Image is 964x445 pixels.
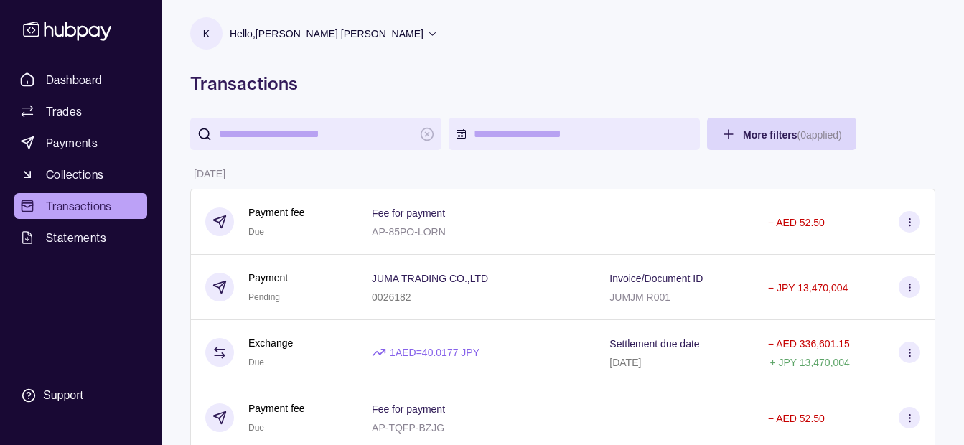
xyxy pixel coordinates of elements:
span: Collections [46,166,103,183]
p: [DATE] [609,357,641,368]
a: Support [14,380,147,411]
p: + JPY 13,470,004 [769,357,849,368]
a: Transactions [14,193,147,219]
p: Fee for payment [372,207,445,219]
p: Invoice/Document ID [609,273,703,284]
a: Statements [14,225,147,250]
p: AP-TQFP-BZJG [372,422,444,434]
a: Payments [14,130,147,156]
p: − AED 52.50 [768,217,825,228]
span: Trades [46,103,82,120]
p: ( 0 applied) [797,129,841,141]
p: 0026182 [372,291,411,303]
span: Statements [46,229,106,246]
p: K [203,26,210,42]
span: Due [248,227,264,237]
span: Pending [248,292,280,302]
p: Payment [248,270,288,286]
p: JUMJM R001 [609,291,670,303]
span: Payments [46,134,98,151]
a: Trades [14,98,147,124]
span: More filters [743,129,842,141]
p: Payment fee [248,205,305,220]
p: [DATE] [194,168,225,179]
p: Hello, [PERSON_NAME] [PERSON_NAME] [230,26,423,42]
a: Collections [14,161,147,187]
span: Due [248,357,264,367]
span: Due [248,423,264,433]
p: JUMA TRADING CO.,LTD [372,273,488,284]
span: Dashboard [46,71,103,88]
p: Fee for payment [372,403,445,415]
div: Support [43,388,83,403]
span: Transactions [46,197,112,215]
p: Exchange [248,335,293,351]
p: − AED 336,601.15 [768,338,850,350]
p: Settlement due date [609,338,699,350]
a: Dashboard [14,67,147,93]
p: AP-85PO-LORN [372,226,446,238]
input: search [219,118,413,150]
p: Payment fee [248,400,305,416]
p: − AED 52.50 [768,413,825,424]
p: 1 AED = 40.0177 JPY [390,345,479,360]
h1: Transactions [190,72,935,95]
button: More filters(0applied) [707,118,856,150]
p: − JPY 13,470,004 [768,282,848,294]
